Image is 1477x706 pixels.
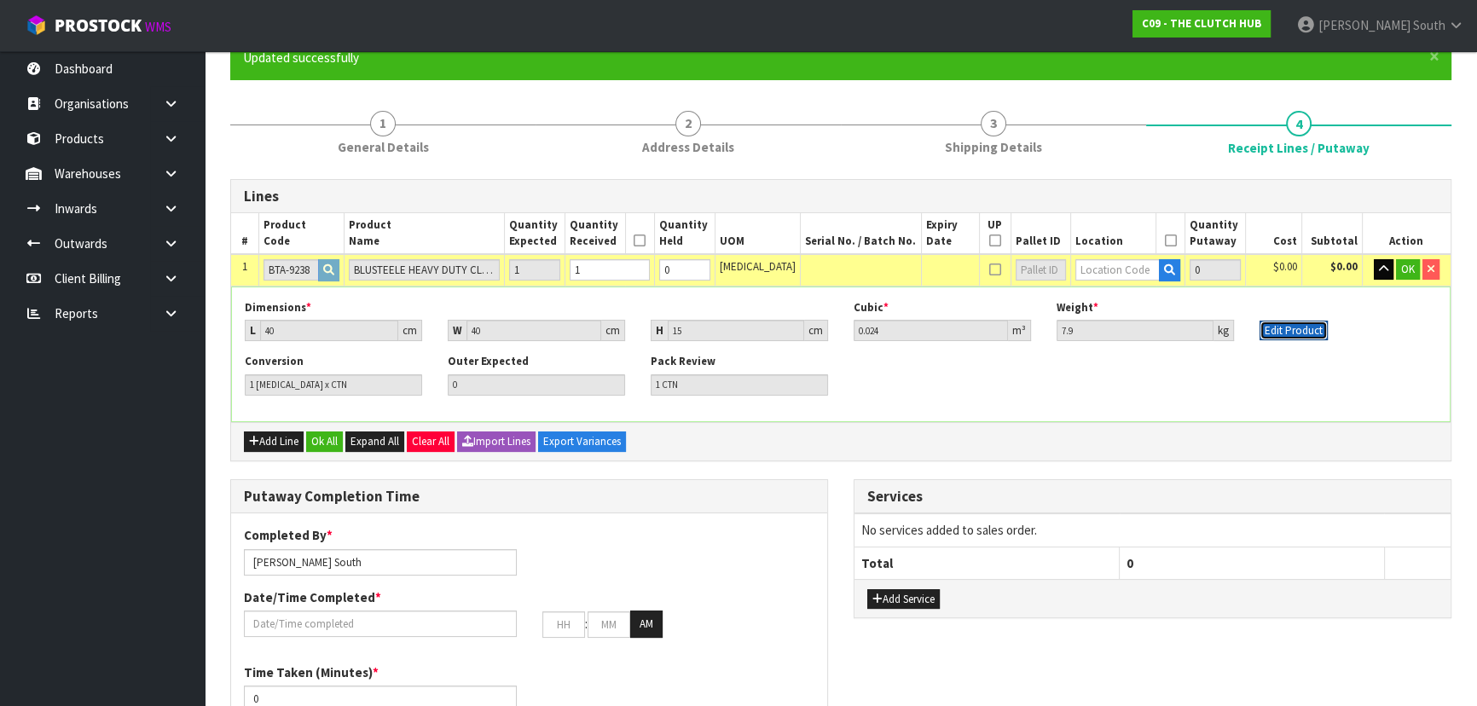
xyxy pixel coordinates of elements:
span: $0.00 [1273,259,1297,274]
button: Add Service [867,589,940,610]
span: Address Details [642,138,734,156]
th: Location [1070,213,1156,254]
label: Cubic [854,300,889,315]
span: 2 [675,111,701,136]
input: Height [668,320,804,341]
div: m³ [1008,320,1031,341]
th: # [231,213,259,254]
input: Conversion [245,374,422,396]
input: Held [659,259,710,281]
small: WMS [145,19,171,35]
label: Completed By [244,526,333,544]
div: cm [804,320,828,341]
strong: C09 - THE CLUTCH HUB [1142,16,1261,31]
strong: H [656,323,663,338]
h3: Putaway Completion Time [244,489,814,505]
input: Product Code [264,259,318,281]
input: Putaway [1190,259,1241,281]
th: Subtotal [1301,213,1362,254]
span: 3 [981,111,1006,136]
span: Receipt Lines / Putaway [1228,139,1370,157]
td: No services added to sales order. [854,514,1451,547]
label: Date/Time Completed [244,588,381,606]
input: Product Name [349,259,500,281]
button: OK [1396,259,1420,280]
span: 0 [1127,555,1133,571]
button: Import Lines [457,431,536,452]
span: [MEDICAL_DATA] [720,259,796,274]
button: Edit Product [1260,321,1328,341]
input: Location Code [1075,259,1160,281]
th: Total [854,547,1120,579]
label: Dimensions [245,300,311,315]
div: cm [398,320,422,341]
th: Expiry Date [922,213,979,254]
td: : [585,611,588,638]
th: Pallet ID [1011,213,1070,254]
button: Clear All [407,431,455,452]
strong: $0.00 [1330,259,1358,274]
input: Expected [509,259,560,281]
input: HH [542,611,585,638]
th: Action [1362,213,1451,254]
input: Pack Review [651,374,828,396]
th: Quantity Received [565,213,625,254]
span: Shipping Details [945,138,1042,156]
button: Export Variances [538,431,626,452]
th: Cost [1246,213,1302,254]
input: Weight [1057,320,1213,341]
span: South [1413,17,1445,33]
label: Weight [1057,300,1098,315]
input: Received [570,259,650,281]
a: C09 - THE CLUTCH HUB [1132,10,1271,38]
th: Quantity Putaway [1185,213,1246,254]
button: Expand All [345,431,404,452]
input: Width [466,320,601,341]
div: cm [601,320,625,341]
span: Updated successfully [243,49,359,66]
span: 1 [370,111,396,136]
h3: Lines [244,188,1438,205]
th: UOM [715,213,800,254]
th: Serial No. / Batch No. [800,213,922,254]
span: 1 [242,259,247,274]
span: × [1429,44,1439,68]
img: cube-alt.png [26,14,47,36]
span: OK [1401,262,1415,276]
th: UP [979,213,1011,254]
div: kg [1213,320,1234,341]
input: Length [260,320,398,341]
span: General Details [338,138,429,156]
button: Ok All [306,431,343,452]
input: MM [588,611,630,638]
input: Cubic [854,320,1008,341]
span: Expand All [350,434,399,448]
label: Conversion [245,354,304,369]
th: Quantity Expected [504,213,565,254]
strong: L [250,323,256,338]
input: Outer Expected [448,374,625,396]
label: Pack Review [651,354,715,369]
input: Date/Time completed [244,611,517,637]
button: AM [630,611,663,638]
th: Quantity Held [654,213,715,254]
label: Time Taken (Minutes) [244,663,379,681]
span: ProStock [55,14,142,37]
th: Product Name [344,213,504,254]
button: Add Line [244,431,304,452]
h3: Services [867,489,1438,505]
strong: W [453,323,462,338]
label: Outer Expected [448,354,529,369]
span: 4 [1286,111,1312,136]
th: Product Code [259,213,344,254]
input: Pallet ID [1016,259,1066,281]
span: [PERSON_NAME] [1318,17,1410,33]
